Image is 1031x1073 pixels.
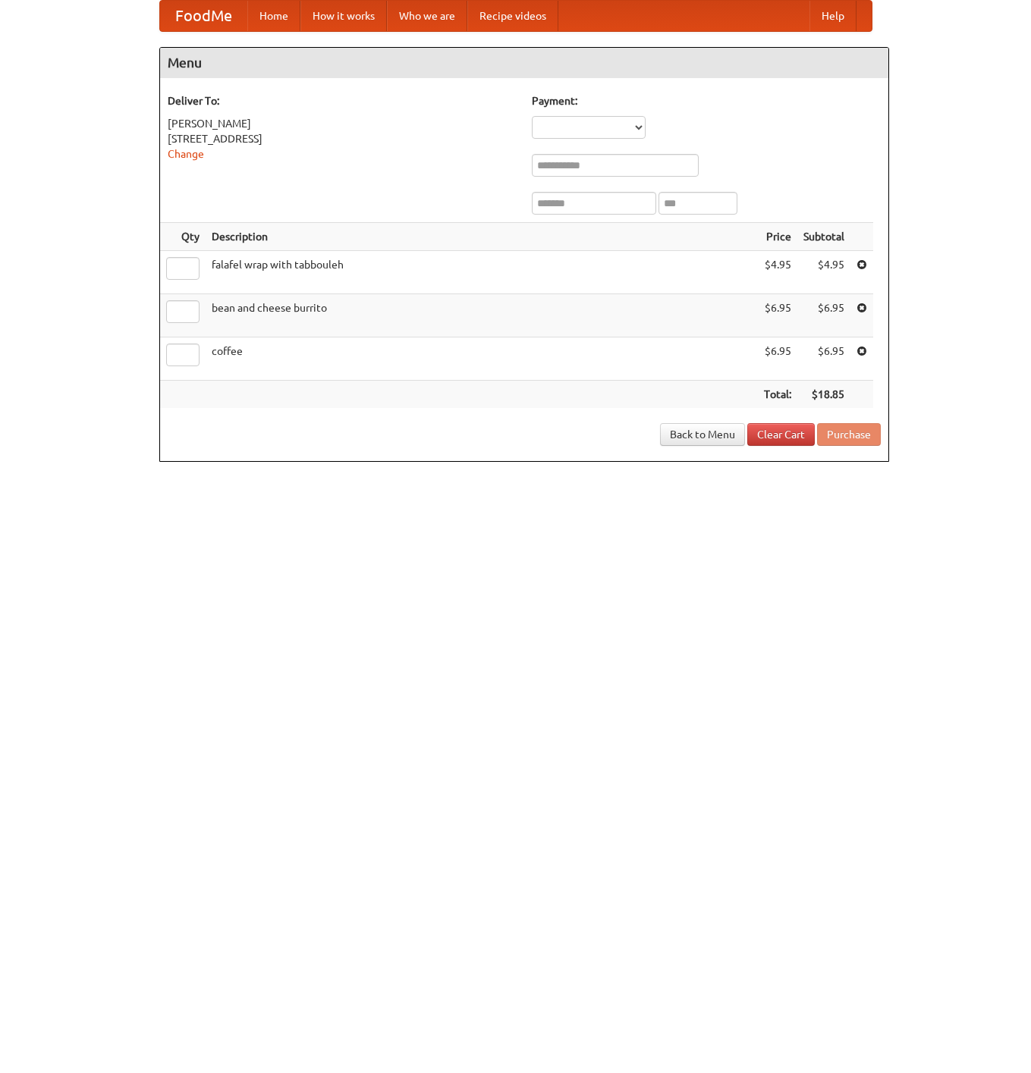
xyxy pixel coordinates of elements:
[300,1,387,31] a: How it works
[206,337,758,381] td: coffee
[247,1,300,31] a: Home
[797,223,850,251] th: Subtotal
[206,251,758,294] td: falafel wrap with tabbouleh
[660,423,745,446] a: Back to Menu
[758,223,797,251] th: Price
[160,1,247,31] a: FoodMe
[809,1,857,31] a: Help
[747,423,815,446] a: Clear Cart
[797,337,850,381] td: $6.95
[168,131,517,146] div: [STREET_ADDRESS]
[797,294,850,337] td: $6.95
[160,48,888,78] h4: Menu
[168,93,517,108] h5: Deliver To:
[817,423,881,446] button: Purchase
[797,381,850,409] th: $18.85
[387,1,467,31] a: Who we are
[797,251,850,294] td: $4.95
[206,294,758,337] td: bean and cheese burrito
[758,381,797,409] th: Total:
[168,116,517,131] div: [PERSON_NAME]
[467,1,558,31] a: Recipe videos
[168,148,204,160] a: Change
[206,223,758,251] th: Description
[758,251,797,294] td: $4.95
[758,294,797,337] td: $6.95
[532,93,881,108] h5: Payment:
[160,223,206,251] th: Qty
[758,337,797,381] td: $6.95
